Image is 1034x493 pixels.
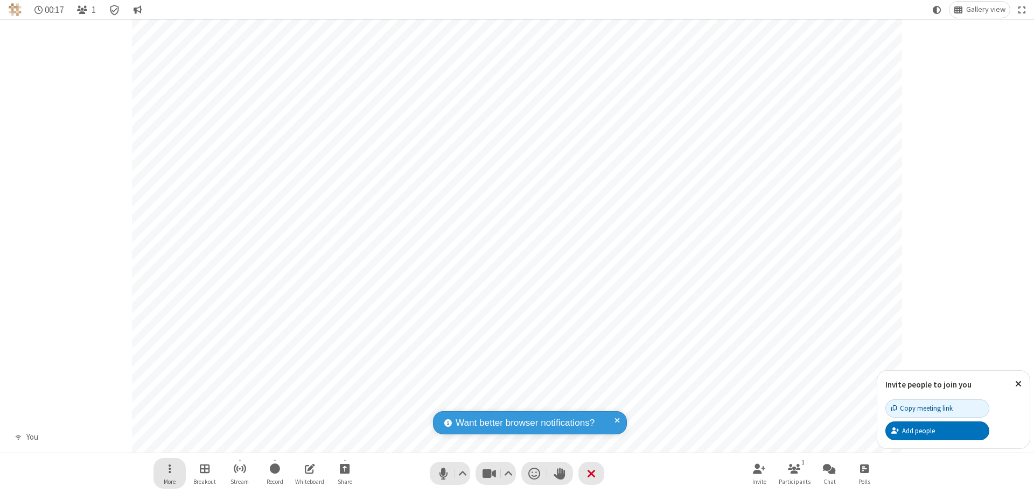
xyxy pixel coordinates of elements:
div: You [22,431,42,443]
button: Invite participants (⌘+Shift+I) [743,458,775,489]
span: Stream [230,478,249,485]
span: 1 [92,5,96,15]
span: Breakout [193,478,216,485]
div: Meeting details Encryption enabled [104,2,125,18]
span: Polls [858,478,870,485]
label: Invite people to join you [885,379,972,390]
button: Start sharing [329,458,361,489]
span: Want better browser notifications? [456,416,595,430]
span: Participants [779,478,811,485]
button: Using system theme [928,2,946,18]
button: Mute (⌘+Shift+A) [430,462,470,485]
button: Close popover [1007,371,1030,397]
span: More [164,478,176,485]
span: Record [267,478,283,485]
button: Open participant list [72,2,100,18]
button: Start recording [258,458,291,489]
img: QA Selenium DO NOT DELETE OR CHANGE [9,3,22,16]
button: Change layout [949,2,1010,18]
button: Video setting [501,462,516,485]
button: Conversation [129,2,146,18]
span: Share [338,478,352,485]
button: Add people [885,421,989,440]
button: Stop video (⌘+Shift+V) [476,462,516,485]
button: Copy meeting link [885,399,989,418]
span: 00:17 [45,5,64,15]
button: Open poll [848,458,881,489]
button: Manage Breakout Rooms [188,458,221,489]
button: Open chat [813,458,846,489]
button: Start streaming [223,458,256,489]
button: Raise hand [547,462,573,485]
span: Gallery view [966,5,1005,14]
span: Chat [823,478,836,485]
span: Invite [752,478,766,485]
span: Whiteboard [295,478,324,485]
button: Open shared whiteboard [294,458,326,489]
button: Send a reaction [521,462,547,485]
button: Open participant list [778,458,811,489]
button: End or leave meeting [578,462,604,485]
div: Copy meeting link [891,403,953,413]
button: Open menu [153,458,186,489]
div: 1 [799,457,808,467]
button: Fullscreen [1014,2,1030,18]
button: Audio settings [456,462,470,485]
div: Timer [30,2,68,18]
